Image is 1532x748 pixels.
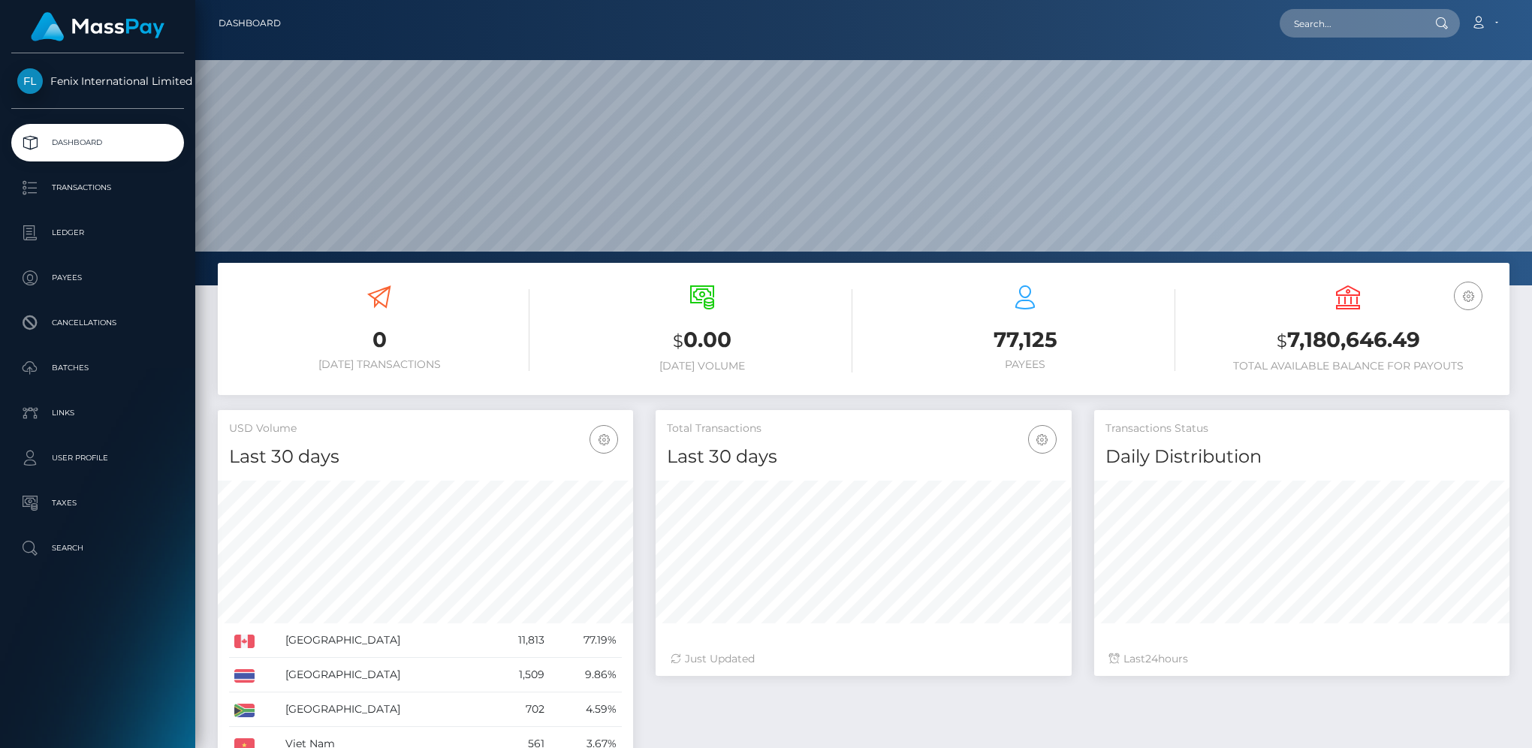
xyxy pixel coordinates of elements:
p: User Profile [17,447,178,469]
h5: Transactions Status [1105,421,1498,436]
p: Dashboard [17,131,178,154]
h3: 7,180,646.49 [1198,325,1498,356]
h3: 0 [229,325,529,354]
p: Taxes [17,492,178,514]
h5: Total Transactions [667,421,1060,436]
a: Links [11,394,184,432]
a: Dashboard [11,124,184,161]
td: [GEOGRAPHIC_DATA] [280,692,488,727]
h6: [DATE] Transactions [229,358,529,371]
h4: Last 30 days [229,444,622,470]
div: Last hours [1109,651,1494,667]
a: User Profile [11,439,184,477]
a: Transactions [11,169,184,207]
input: Search... [1280,9,1421,38]
p: Transactions [17,176,178,199]
td: [GEOGRAPHIC_DATA] [280,658,488,692]
a: Taxes [11,484,184,522]
a: Dashboard [219,8,281,39]
p: Ledger [17,222,178,244]
img: ZA.png [234,704,255,717]
span: Fenix International Limited [11,74,184,88]
h6: [DATE] Volume [552,360,852,372]
img: MassPay Logo [31,12,164,41]
a: Batches [11,349,184,387]
span: 24 [1145,652,1158,665]
h5: USD Volume [229,421,622,436]
td: [GEOGRAPHIC_DATA] [280,623,488,658]
td: 1,509 [489,658,550,692]
div: Just Updated [671,651,1056,667]
h6: Payees [875,358,1175,371]
h6: Total Available Balance for Payouts [1198,360,1498,372]
h4: Daily Distribution [1105,444,1498,470]
p: Search [17,537,178,559]
h4: Last 30 days [667,444,1060,470]
a: Ledger [11,214,184,252]
small: $ [1277,330,1287,351]
p: Links [17,402,178,424]
img: CA.png [234,635,255,648]
h3: 77,125 [875,325,1175,354]
a: Search [11,529,184,567]
img: TH.png [234,669,255,683]
h3: 0.00 [552,325,852,356]
p: Cancellations [17,312,178,334]
a: Cancellations [11,304,184,342]
td: 9.86% [550,658,622,692]
a: Payees [11,259,184,297]
small: $ [673,330,683,351]
td: 4.59% [550,692,622,727]
td: 11,813 [489,623,550,658]
p: Payees [17,267,178,289]
p: Batches [17,357,178,379]
td: 77.19% [550,623,622,658]
td: 702 [489,692,550,727]
img: Fenix International Limited [17,68,43,94]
